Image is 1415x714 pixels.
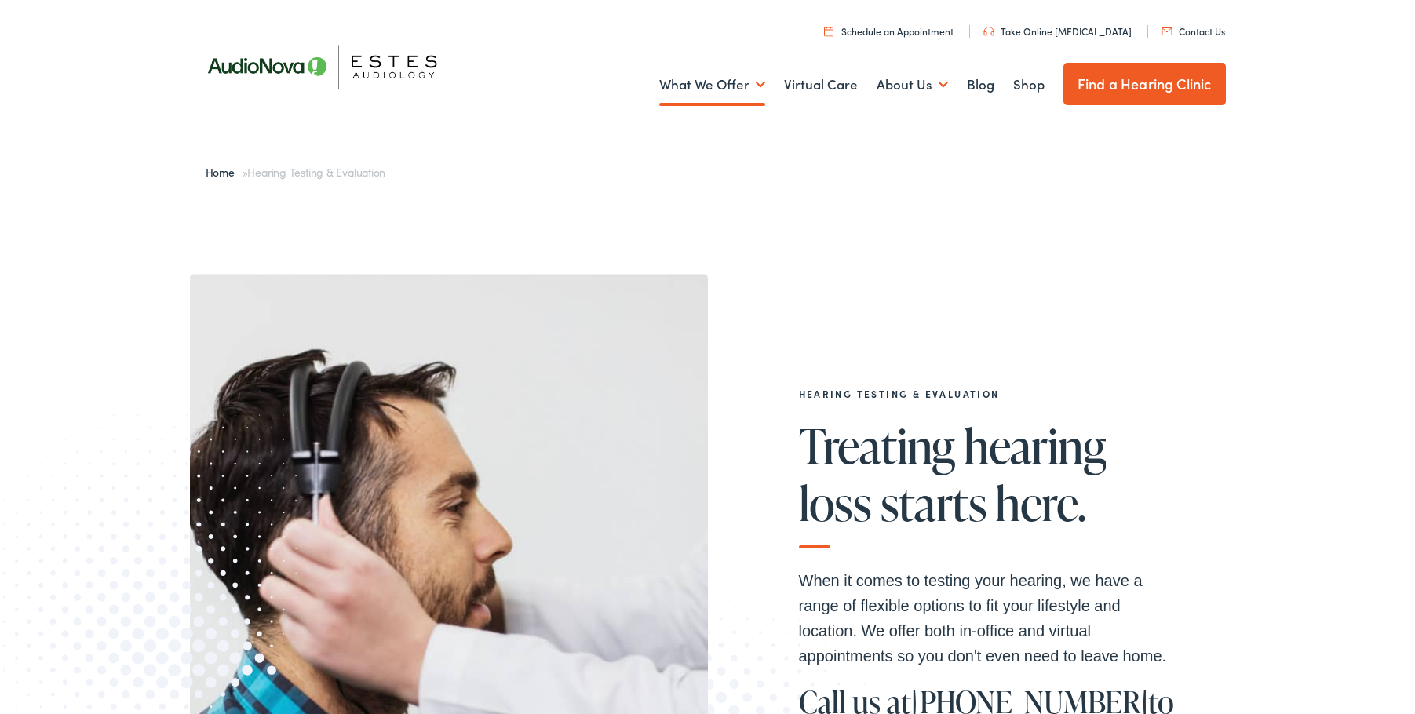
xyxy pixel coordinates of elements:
[799,477,872,529] span: loss
[1013,56,1045,114] a: Shop
[799,388,1176,399] h2: Hearing Testing & Evaluation
[206,164,386,180] span: »
[784,56,858,114] a: Virtual Care
[799,420,955,472] span: Treating
[967,56,994,114] a: Blog
[983,27,994,36] img: utility icon
[206,164,243,180] a: Home
[659,56,765,114] a: What We Offer
[983,24,1132,38] a: Take Online [MEDICAL_DATA]
[799,568,1176,668] p: When it comes to testing your hearing, we have a range of flexible options to fit your lifestyle ...
[1162,24,1225,38] a: Contact Us
[247,164,385,180] span: Hearing Testing & Evaluation
[1063,63,1226,105] a: Find a Hearing Clinic
[1162,27,1172,35] img: utility icon
[995,477,1085,529] span: here.
[877,56,948,114] a: About Us
[824,24,954,38] a: Schedule an Appointment
[964,420,1106,472] span: hearing
[881,477,986,529] span: starts
[824,26,833,36] img: utility icon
